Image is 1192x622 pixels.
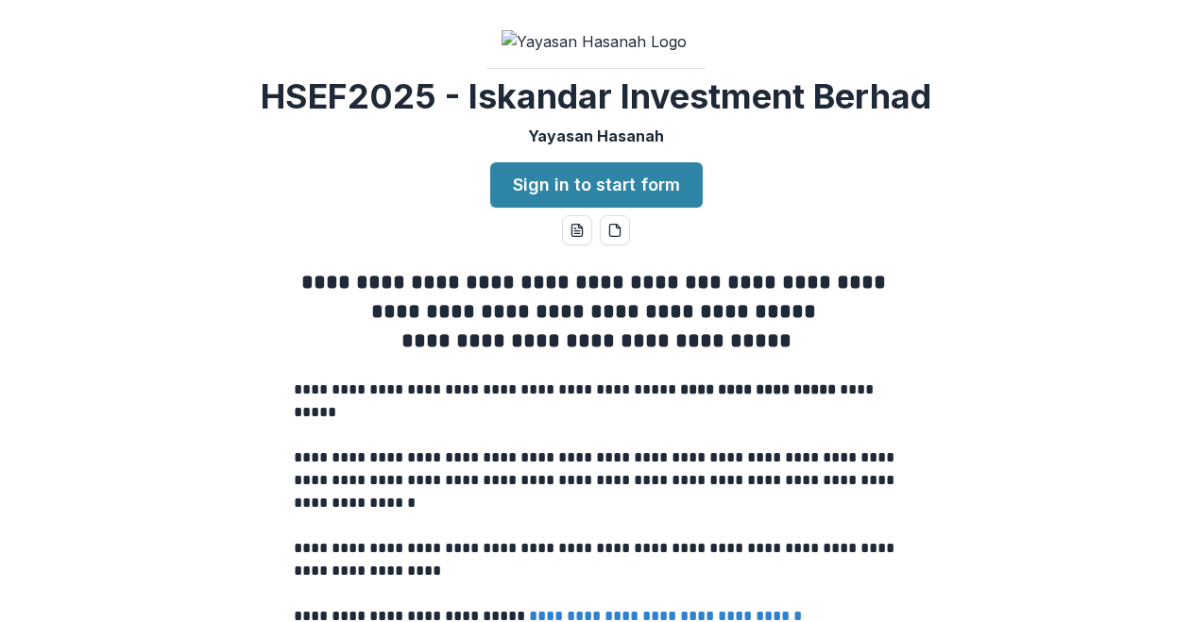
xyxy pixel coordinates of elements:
p: Yayasan Hasanah [528,125,664,147]
h2: HSEF2025 - Iskandar Investment Berhad [261,76,931,117]
button: pdf-download [600,215,630,245]
a: Sign in to start form [490,162,703,208]
img: Yayasan Hasanah Logo [502,30,690,53]
button: word-download [562,215,592,245]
